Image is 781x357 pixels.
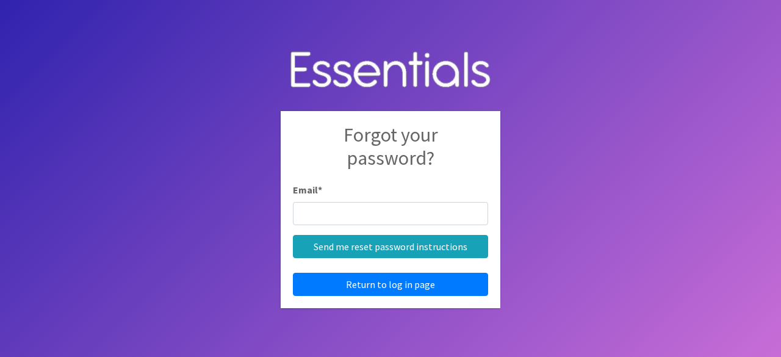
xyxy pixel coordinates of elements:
[281,39,500,102] img: Human Essentials
[293,235,488,258] input: Send me reset password instructions
[318,184,322,196] abbr: required
[293,182,322,197] label: Email
[293,123,488,182] h2: Forgot your password?
[293,273,488,296] a: Return to log in page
